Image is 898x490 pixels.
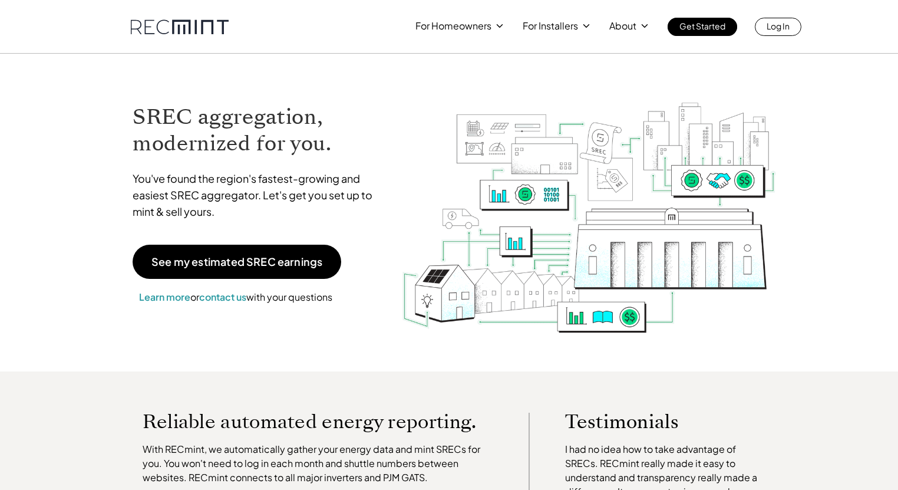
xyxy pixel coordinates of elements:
[767,18,790,34] p: Log In
[401,71,777,336] img: RECmint value cycle
[755,18,801,36] a: Log In
[143,413,494,430] p: Reliable automated energy reporting.
[133,245,341,279] a: See my estimated SREC earnings
[523,18,578,34] p: For Installers
[668,18,737,36] a: Get Started
[133,170,384,220] p: You've found the region's fastest-growing and easiest SREC aggregator. Let's get you set up to mi...
[679,18,725,34] p: Get Started
[139,291,190,303] a: Learn more
[133,290,339,305] p: or with your questions
[415,18,491,34] p: For Homeowners
[143,442,494,485] p: With RECmint, we automatically gather your energy data and mint SRECs for you. You won't need to ...
[565,413,741,430] p: Testimonials
[609,18,636,34] p: About
[133,104,384,157] h1: SREC aggregation, modernized for you.
[151,256,322,267] p: See my estimated SREC earnings
[199,291,246,303] a: contact us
